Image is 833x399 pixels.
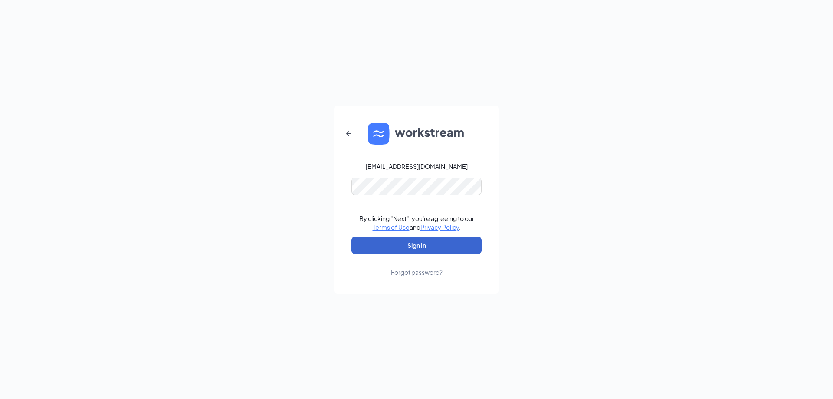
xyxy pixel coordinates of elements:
[420,223,459,231] a: Privacy Policy
[366,162,468,171] div: [EMAIL_ADDRESS][DOMAIN_NAME]
[373,223,410,231] a: Terms of Use
[368,123,465,145] img: WS logo and Workstream text
[359,214,474,231] div: By clicking "Next", you're agreeing to our and .
[391,254,443,277] a: Forgot password?
[351,237,482,254] button: Sign In
[391,268,443,277] div: Forgot password?
[344,129,354,139] svg: ArrowLeftNew
[338,123,359,144] button: ArrowLeftNew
